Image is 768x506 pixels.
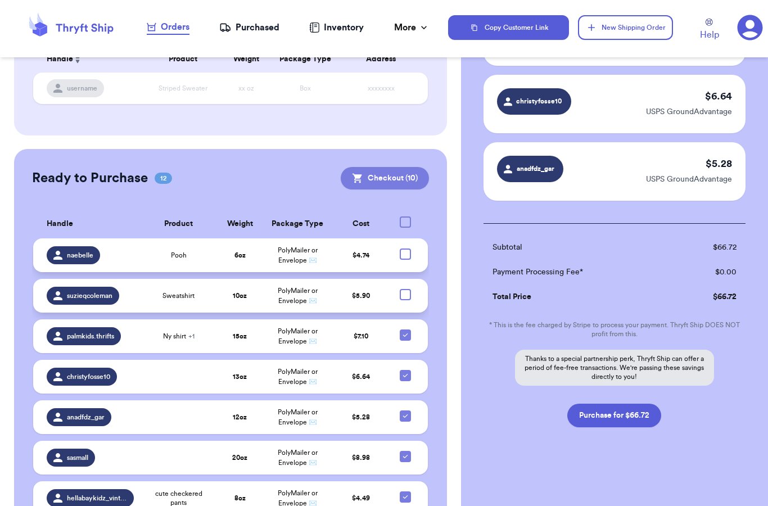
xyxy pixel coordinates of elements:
[578,15,672,40] button: New Shipping Order
[147,20,189,35] a: Orders
[188,333,195,340] span: + 1
[516,96,562,106] span: christyfosse10
[673,260,746,284] td: $ 0.00
[484,320,746,338] p: * This is the fee charged by Stripe to process your payment. Thryft Ship DOES NOT profit from this.
[567,404,661,427] button: Purchase for $66.72
[159,85,207,92] span: Striped Sweater
[162,291,195,300] span: Sweatshirt
[32,169,148,187] h2: Ready to Purchase
[278,247,318,264] span: PolyMailer or Envelope ✉️
[394,21,430,34] div: More
[67,372,110,381] span: christyfosse10
[233,292,247,299] strong: 10 oz
[234,252,246,259] strong: 6 oz
[278,409,318,426] span: PolyMailer or Envelope ✉️
[341,46,428,73] th: Address
[673,284,746,309] td: $ 66.72
[352,495,370,502] span: $ 4.49
[368,85,395,92] span: xxxxxxxx
[234,495,246,502] strong: 8 oz
[217,210,263,238] th: Weight
[300,85,311,92] span: Box
[67,291,112,300] span: suzieqcoleman
[309,21,364,34] a: Inventory
[67,413,105,422] span: anadfdz_gar
[484,260,673,284] td: Payment Processing Fee*
[263,210,332,238] th: Package Type
[352,414,370,421] span: $ 5.28
[233,373,247,380] strong: 13 oz
[448,15,570,40] button: Copy Customer Link
[47,53,73,65] span: Handle
[278,287,318,304] span: PolyMailer or Envelope ✉️
[232,454,247,461] strong: 20 oz
[484,284,673,309] td: Total Price
[700,28,719,42] span: Help
[278,368,318,385] span: PolyMailer or Envelope ✉️
[673,235,746,260] td: $ 66.72
[141,210,217,238] th: Product
[646,174,732,185] p: USPS GroundAdvantage
[484,235,673,260] td: Subtotal
[67,84,97,93] span: username
[143,46,222,73] th: Product
[705,88,732,104] p: $ 6.64
[354,333,368,340] span: $ 7.10
[223,46,270,73] th: Weight
[278,449,318,466] span: PolyMailer or Envelope ✉️
[67,251,93,260] span: naebelle
[706,156,732,171] p: $ 5.28
[700,19,719,42] a: Help
[352,373,370,380] span: $ 6.64
[270,46,341,73] th: Package Type
[233,414,247,421] strong: 12 oz
[352,292,370,299] span: $ 5.90
[219,21,279,34] a: Purchased
[73,52,82,66] button: Sort ascending
[515,350,714,386] p: Thanks to a special partnership perk, Thryft Ship can offer a period of fee-free transactions. We...
[155,173,172,184] span: 12
[352,454,370,461] span: $ 8.98
[67,453,88,462] span: sasmall
[516,164,555,174] span: anadfdz_gar
[238,85,254,92] span: xx oz
[353,252,369,259] span: $ 4.74
[278,328,318,345] span: PolyMailer or Envelope ✉️
[341,167,429,189] button: Checkout (10)
[171,251,187,260] span: Pooh
[163,332,195,341] span: Ny shirt
[147,20,189,34] div: Orders
[67,494,127,503] span: hellabaykidz_vintage
[47,218,73,230] span: Handle
[646,106,732,118] p: USPS GroundAdvantage
[67,332,114,341] span: palmkids.thrifts
[233,333,247,340] strong: 15 oz
[332,210,390,238] th: Cost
